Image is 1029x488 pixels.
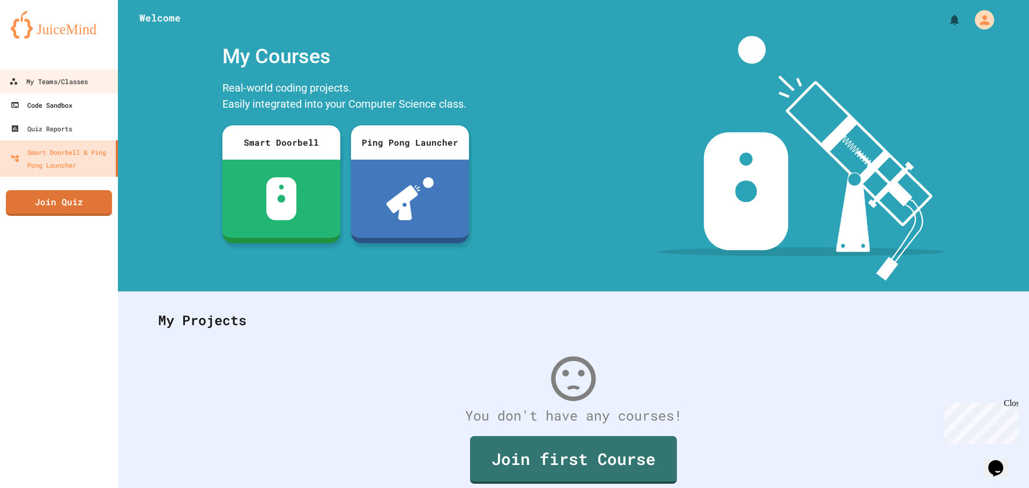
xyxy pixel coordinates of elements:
[9,75,88,88] div: My Teams/Classes
[386,177,434,220] img: ppl-with-ball.png
[266,177,297,220] img: sdb-white.svg
[470,436,677,484] a: Join first Course
[11,99,72,111] div: Code Sandbox
[11,146,111,171] div: Smart Doorbell & Ping Pong Launcher
[6,190,112,216] a: Join Quiz
[4,4,74,68] div: Chat with us now!Close
[217,36,474,77] div: My Courses
[222,125,340,160] div: Smart Doorbell
[940,399,1018,444] iframe: chat widget
[351,125,469,160] div: Ping Pong Launcher
[11,11,107,39] img: logo-orange.svg
[964,7,997,32] div: My Account
[928,11,964,29] div: My Notifications
[217,77,474,117] div: Real-world coding projects. Easily integrated into your Computer Science class.
[658,36,945,281] img: banner-image-my-projects.png
[11,122,72,135] div: Quiz Reports
[147,406,1000,426] div: You don't have any courses!
[984,445,1018,477] iframe: chat widget
[147,299,1000,341] div: My Projects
